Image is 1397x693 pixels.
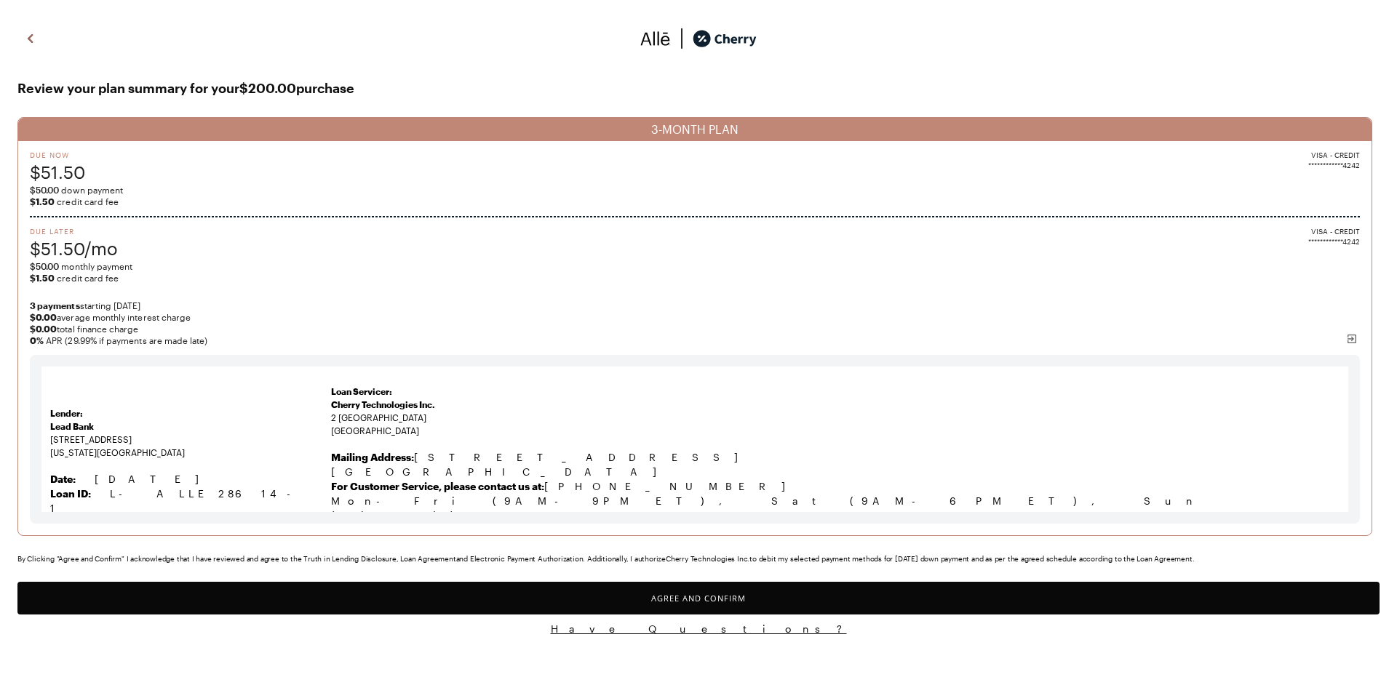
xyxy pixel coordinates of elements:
p: Mon-Fri (9AM-9PM ET), Sat (9AM-6PM ET), Sun (Closed) [331,494,1340,523]
p: [PHONE_NUMBER] [331,479,1340,494]
span: total finance charge [30,323,1360,335]
b: For Customer Service, please contact us at: [331,480,544,492]
span: APR (29.99% if payments are made late) [30,335,1360,346]
img: svg%3e [640,28,671,49]
b: Mailing Address: [331,451,414,463]
img: svg%3e [1346,333,1358,345]
span: [DATE] [95,473,213,485]
strong: Lead Bank [50,421,94,431]
strong: Loan ID: [50,487,91,500]
td: 2 [GEOGRAPHIC_DATA] [GEOGRAPHIC_DATA] [331,381,1340,541]
strong: $0.00 [30,324,57,334]
span: Due Now [30,150,85,160]
span: Cherry Technologies Inc. [331,399,435,409]
strong: 3 payments [30,300,80,311]
span: Due Later [30,226,118,236]
span: starting [DATE] [30,300,1360,311]
img: cherry_black_logo-DrOE_MJI.svg [693,28,757,49]
span: $50.00 [30,185,59,195]
span: $51.50/mo [30,236,118,260]
strong: $0.00 [30,312,57,322]
strong: Date: [50,473,76,485]
span: $51.50 [30,160,85,184]
div: 3-MONTH PLAN [18,118,1372,141]
span: VISA - CREDIT [1311,226,1360,236]
span: credit card fee [30,272,1360,284]
img: svg%3e [671,28,693,49]
p: [STREET_ADDRESS] [GEOGRAPHIC_DATA] [331,450,1340,479]
strong: Lender: [50,408,83,418]
span: down payment [30,184,1360,196]
b: $1.50 [30,273,55,283]
span: average monthly interest charge [30,311,1360,323]
div: By Clicking "Agree and Confirm" I acknowledge that I have reviewed and agree to the Truth in Lend... [17,553,1380,564]
span: L-ALLE28614-1 [50,487,325,514]
span: Review your plan summary for your $200.00 purchase [17,76,1380,100]
span: credit card fee [30,196,1360,207]
b: $1.50 [30,196,55,207]
button: Have Questions? [17,622,1380,636]
span: $50.00 [30,261,59,271]
strong: Loan Servicer: [331,386,392,396]
img: svg%3e [22,28,39,49]
span: VISA - CREDIT [1311,150,1360,160]
td: [STREET_ADDRESS] [US_STATE][GEOGRAPHIC_DATA] [50,381,331,541]
button: Agree and Confirm [17,582,1380,614]
span: monthly payment [30,260,1360,272]
b: 0 % [30,335,44,345]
